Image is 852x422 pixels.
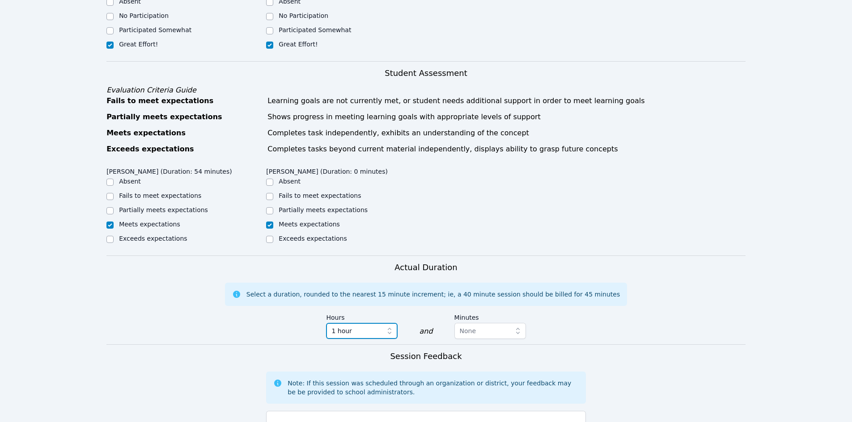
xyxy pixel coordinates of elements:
button: 1 hour [326,323,398,339]
button: None [454,323,526,339]
label: Absent [119,178,141,185]
div: Completes tasks beyond current material independently, displays ability to grasp future concepts [267,144,746,155]
label: Absent [279,178,301,185]
h3: Student Assessment [106,67,746,79]
div: Shows progress in meeting learning goals with appropriate levels of support [267,112,746,122]
label: Minutes [454,309,526,323]
label: No Participation [279,12,328,19]
label: Partially meets expectations [279,206,368,213]
div: Learning goals are not currently met, or student needs additional support in order to meet learni... [267,96,746,106]
label: Meets expectations [279,221,340,228]
label: Exceeds expectations [119,235,187,242]
label: Fails to meet expectations [279,192,361,199]
span: 1 hour [331,326,352,336]
h3: Actual Duration [394,261,457,274]
label: Participated Somewhat [279,26,351,33]
label: Exceeds expectations [279,235,347,242]
label: No Participation [119,12,169,19]
legend: [PERSON_NAME] (Duration: 0 minutes) [266,163,388,177]
div: Exceeds expectations [106,144,262,155]
h3: Session Feedback [390,350,462,363]
div: Select a duration, rounded to the nearest 15 minute increment; ie, a 40 minute session should be ... [246,290,620,299]
div: Completes task independently, exhibits an understanding of the concept [267,128,746,138]
legend: [PERSON_NAME] (Duration: 54 minutes) [106,163,232,177]
label: Meets expectations [119,221,180,228]
div: and [419,326,432,337]
div: Note: If this session was scheduled through an organization or district, your feedback may be be ... [288,379,578,397]
div: Partially meets expectations [106,112,262,122]
label: Participated Somewhat [119,26,191,33]
label: Great Effort! [279,41,318,48]
div: Fails to meet expectations [106,96,262,106]
label: Hours [326,309,398,323]
div: Meets expectations [106,128,262,138]
label: Fails to meet expectations [119,192,201,199]
label: Great Effort! [119,41,158,48]
span: None [460,327,476,334]
label: Partially meets expectations [119,206,208,213]
div: Evaluation Criteria Guide [106,85,746,96]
